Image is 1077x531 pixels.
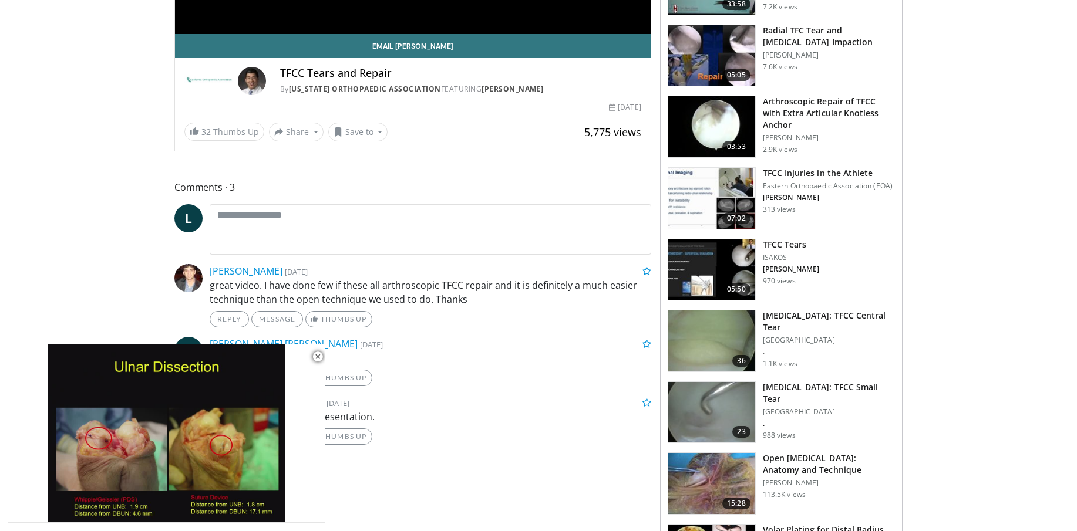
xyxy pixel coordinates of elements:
[763,181,893,191] p: Eastern Orthopaedic Association (EOA)
[763,310,895,333] h3: [MEDICAL_DATA]: TFCC Central Tear
[305,370,372,386] a: Thumbs Up
[668,310,895,372] a: 36 [MEDICAL_DATA]: TFCC Central Tear [GEOGRAPHIC_DATA] . 1.1K views
[668,25,755,86] img: b7c0ed47-2112-40d6-bf60-9a0c11b62083.150x105_q85_crop-smart_upscale.jpg
[269,123,324,141] button: Share
[251,311,303,327] a: Message
[360,339,383,350] small: [DATE]
[201,126,211,137] span: 32
[668,168,755,229] img: 3f6b215b-d8b8-4db7-bb9e-71b49e0c20e6.150x105_q85_crop-smart_upscale.jpg
[763,407,895,417] p: [GEOGRAPHIC_DATA]
[668,167,895,229] a: 07:02 TFCC Injuries in the Athlete Eastern Orthopaedic Association (EOA) [PERSON_NAME] 313 views
[763,347,895,357] p: .
[668,239,755,300] img: 6a99de1d-411c-4fd1-94c7-4710b99210ff.150x105_q85_crop-smart_upscale.jpg
[285,266,308,277] small: [DATE]
[327,398,349,408] small: [DATE]
[732,426,750,438] span: 23
[763,167,893,179] h3: TFCC Injuries in the Athlete
[668,453,755,514] img: Bindra_-_open_carpal_tunnel_2.png.150x105_q85_crop-smart_upscale.jpg
[763,265,820,274] p: [PERSON_NAME]
[174,337,203,365] a: W
[306,344,329,369] button: Close
[668,382,755,443] img: 3Gduepif0T1UGY8H4xMDoxOjB1O8AjAz_1.150x105_q85_crop-smart_upscale.jpg
[668,96,895,158] a: 03:53 Arthroscopic Repair of TFCC with Extra Articular Knotless Anchor [PERSON_NAME] 2.9K views
[668,381,895,444] a: 23 [MEDICAL_DATA]: TFCC Small Tear [GEOGRAPHIC_DATA] . 988 views
[763,96,895,131] h3: Arthroscopic Repair of TFCC with Extra Articular Knotless Anchor
[210,311,249,327] a: Reply
[763,2,797,12] p: 7.2K views
[763,336,895,345] p: [GEOGRAPHIC_DATA]
[763,478,895,488] p: [PERSON_NAME]
[763,145,797,154] p: 2.9K views
[668,310,755,371] img: 3Gduepif0T1UGY8H4xMDoxOjB1O8AjAz.150x105_q85_crop-smart_upscale.jpg
[763,419,895,428] p: .
[763,253,820,262] p: ISAKOS
[8,344,325,523] video-js: Video Player
[732,355,750,367] span: 36
[210,410,651,424] p: Thank you for excellent presentation.
[584,125,641,139] span: 5,775 views
[722,69,750,81] span: 05:05
[763,381,895,405] h3: [MEDICAL_DATA]: TFCC Small Tear
[668,25,895,87] a: 05:05 Radial TFC Tear and [MEDICAL_DATA] Impaction [PERSON_NAME] 7.6K views
[238,67,266,95] img: Avatar
[722,498,750,509] span: 15:28
[184,67,233,95] img: California Orthopaedic Association
[210,337,358,350] a: [PERSON_NAME] [PERSON_NAME]
[184,123,264,141] a: 32 Thumbs Up
[174,204,203,232] a: L
[763,431,796,440] p: 988 views
[289,84,441,94] a: [US_STATE] Orthopaedic Association
[763,239,820,251] h3: TFCC Tears
[668,96,755,157] img: O0cEsGv5RdudyPNn4xMDoxOjBrO-I4W8.150x105_q85_crop-smart_upscale.jpg
[763,490,806,499] p: 113.5K views
[482,84,544,94] a: [PERSON_NAME]
[174,180,651,195] span: Comments 3
[210,351,651,365] p: thanks for nice ppt.
[763,50,895,60] p: [PERSON_NAME]
[722,212,750,224] span: 07:02
[722,283,750,295] span: 05:50
[305,428,372,445] a: Thumbs Up
[763,276,796,286] p: 970 views
[763,193,893,202] p: [PERSON_NAME]
[763,62,797,72] p: 7.6K views
[305,311,372,327] a: Thumbs Up
[668,452,895,515] a: 15:28 Open [MEDICAL_DATA]: Anatomy and Technique [PERSON_NAME] 113.5K views
[328,123,388,141] button: Save to
[210,265,282,278] a: [PERSON_NAME]
[280,84,641,94] div: By FEATURING
[174,264,203,292] img: Avatar
[280,67,641,80] h4: TFCC Tears and Repair
[609,102,641,113] div: [DATE]
[763,359,797,368] p: 1.1K views
[210,278,651,306] p: great video. I have done few if these all arthroscopic TFCC repair and it is definitely a much ea...
[175,34,651,58] a: Email [PERSON_NAME]
[668,239,895,301] a: 05:50 TFCC Tears ISAKOS [PERSON_NAME] 970 views
[722,141,750,153] span: 03:53
[763,25,895,48] h3: Radial TFC Tear and [MEDICAL_DATA] Impaction
[763,205,796,214] p: 313 views
[763,133,895,143] p: [PERSON_NAME]
[763,452,895,476] h3: Open [MEDICAL_DATA]: Anatomy and Technique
